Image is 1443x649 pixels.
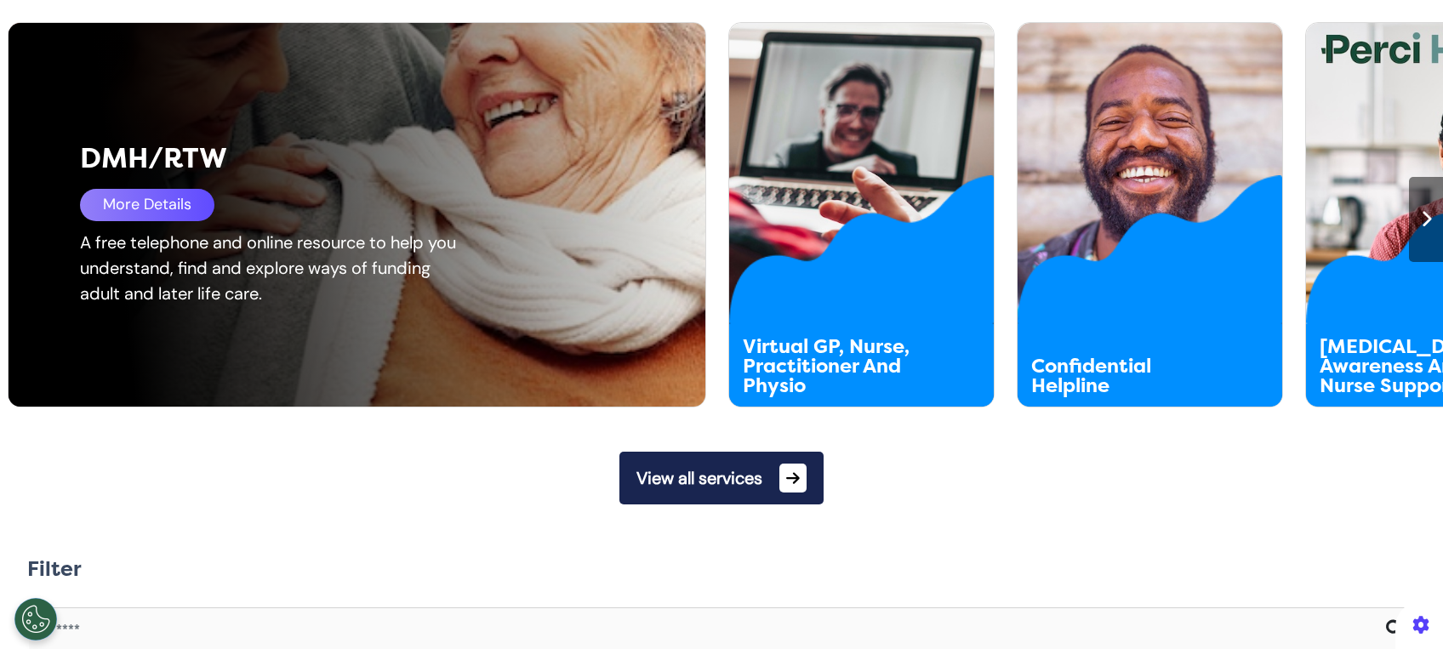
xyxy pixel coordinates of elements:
[1031,356,1217,396] div: Confidential Helpline
[80,189,214,221] div: More Details
[619,452,824,504] button: View all services
[80,138,567,180] div: DMH/RTW
[80,230,470,306] div: A free telephone and online resource to help you understand, find and explore ways of funding adu...
[14,598,57,640] button: Open Preferences
[27,557,82,582] h2: Filter
[743,337,928,396] div: Virtual GP, Nurse, Practitioner And Physio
